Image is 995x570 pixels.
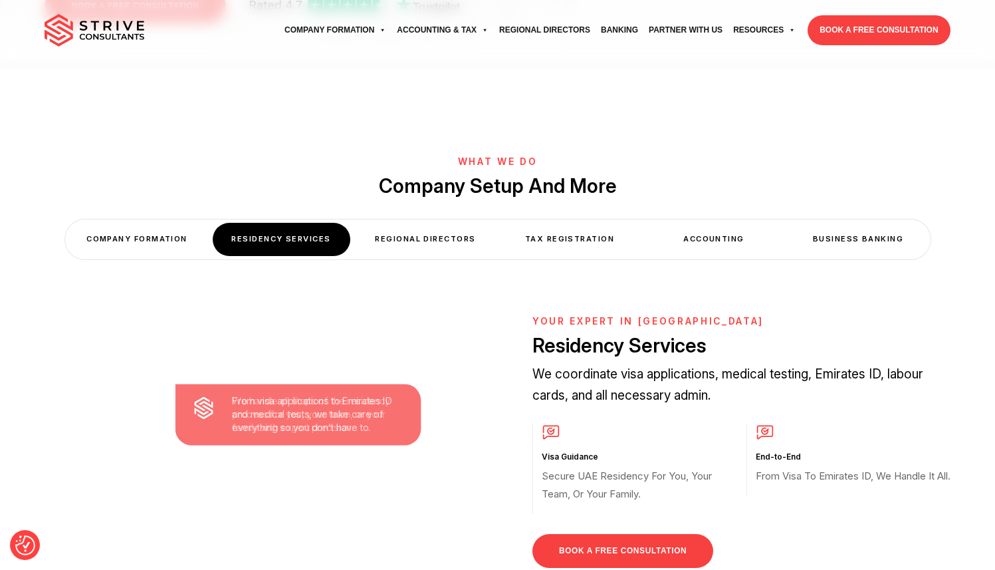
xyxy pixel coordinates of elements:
a: Accounting & Tax [391,12,494,49]
p: Secure UAE Residency For You, Your Team, Or Your Family. [542,468,738,503]
a: BOOK A FREE CONSULTATION [532,534,713,568]
img: Revisit consent button [15,535,35,555]
a: Regional Directors [494,12,596,49]
h2: Residency Services [532,333,960,358]
div: Business Banking [790,223,927,255]
div: Tax Registration [501,223,639,255]
div: Residency Services [213,223,350,255]
a: Resources [728,12,801,49]
a: Company Formation [279,12,391,49]
button: Consent Preferences [15,535,35,555]
p: We coordinate visa applications, medical testing, Emirates ID, labour cards, and all necessary ad... [532,364,960,406]
h6: YOUR EXPERT IN [GEOGRAPHIC_DATA] [532,316,960,327]
div: COMPANY FORMATION [68,223,206,255]
p: From Visa To Emirates ID, We Handle It All. [756,468,952,486]
h3: End-to-End [756,452,952,462]
h3: Visa Guidance [542,452,738,462]
img: main-logo.svg [45,14,144,47]
div: Regional Directors [357,223,495,255]
div: We handle all steps of the residency process for you, your team, or your family with expert preci... [169,369,428,434]
a: BOOK A FREE CONSULTATION [808,15,950,45]
a: Partner with Us [643,12,728,49]
a: Banking [596,12,643,49]
div: Accounting [645,223,783,255]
